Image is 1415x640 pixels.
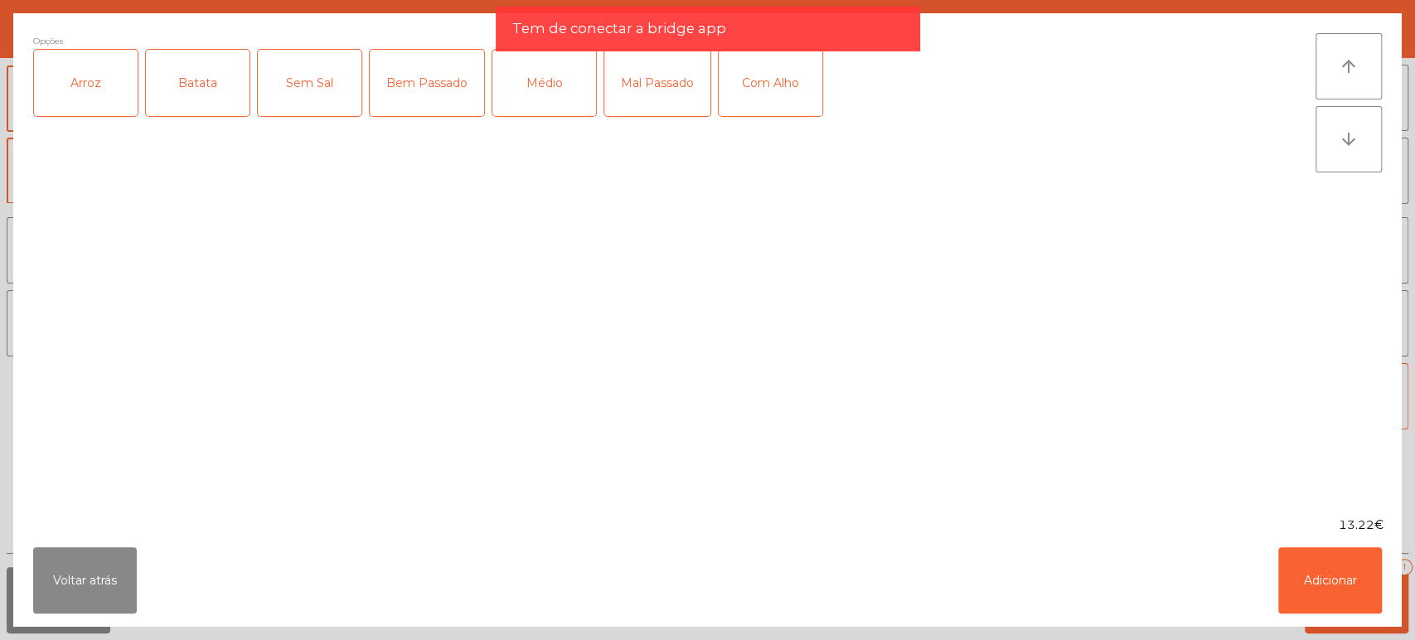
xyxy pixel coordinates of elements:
[33,33,63,49] span: Opções
[146,50,250,116] div: Batata
[604,50,710,116] div: Mal Passado
[258,50,361,116] div: Sem Sal
[1339,56,1359,76] i: arrow_upward
[13,516,1402,534] div: 13.22€
[492,50,596,116] div: Médio
[511,18,725,39] span: Tem de conectar a bridge app
[33,547,137,613] button: Voltar atrás
[1316,106,1382,172] button: arrow_downward
[1316,33,1382,99] button: arrow_upward
[1278,547,1382,613] button: Adicionar
[370,50,484,116] div: Bem Passado
[1339,129,1359,149] i: arrow_downward
[719,50,822,116] div: Com Alho
[34,50,138,116] div: Arroz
